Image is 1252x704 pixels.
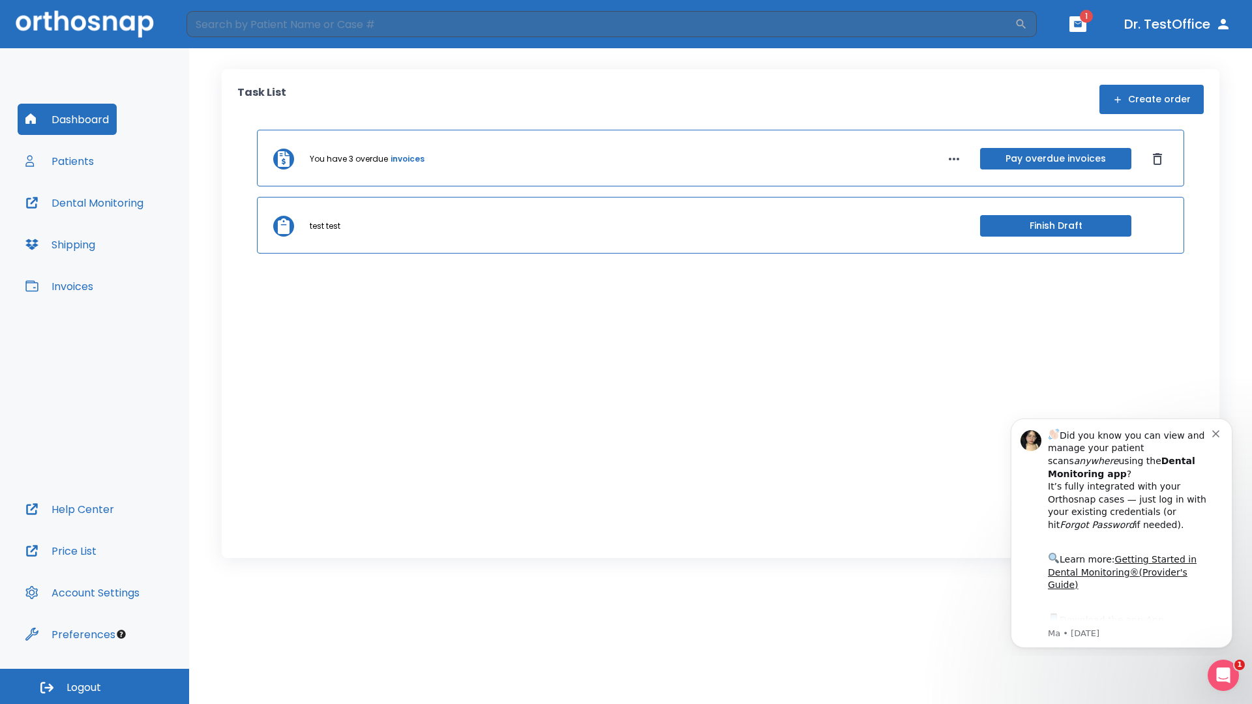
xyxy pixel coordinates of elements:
[1234,660,1245,670] span: 1
[221,20,231,31] button: Dismiss notification
[1147,149,1168,169] button: Dismiss
[980,215,1131,237] button: Finish Draft
[1080,10,1093,23] span: 1
[991,407,1252,656] iframe: Intercom notifications message
[57,208,173,231] a: App Store
[18,535,104,566] button: Price List
[1208,660,1239,691] iframe: Intercom live chat
[67,681,101,695] span: Logout
[980,148,1131,169] button: Pay overdue invoices
[18,493,122,525] button: Help Center
[18,229,103,260] button: Shipping
[115,628,127,640] div: Tooltip anchor
[237,85,286,114] p: Task List
[57,221,221,233] p: Message from Ma, sent 4w ago
[391,153,425,165] a: invoices
[18,619,123,650] button: Preferences
[310,220,340,232] p: test test
[18,271,101,302] button: Invoices
[18,187,151,218] button: Dental Monitoring
[1119,12,1236,36] button: Dr. TestOffice
[57,205,221,271] div: Download the app: | ​ Let us know if you need help getting started!
[1099,85,1204,114] button: Create order
[18,145,102,177] button: Patients
[16,10,154,37] img: Orthosnap
[186,11,1015,37] input: Search by Patient Name or Case #
[310,153,388,165] p: You have 3 overdue
[18,104,117,135] button: Dashboard
[18,577,147,608] button: Account Settings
